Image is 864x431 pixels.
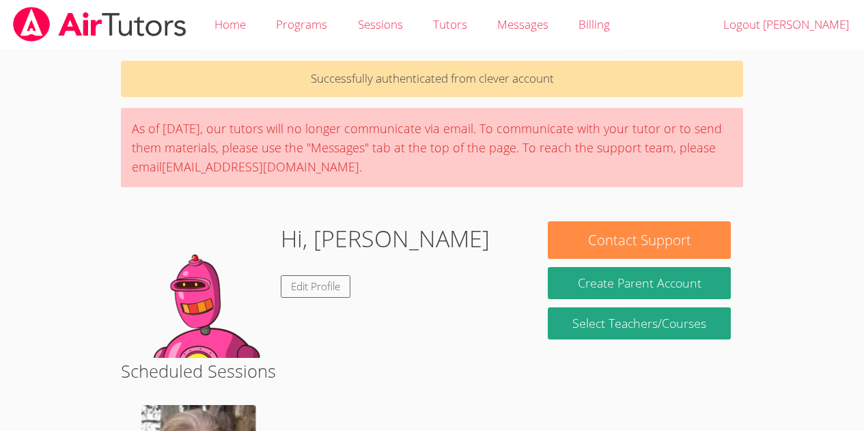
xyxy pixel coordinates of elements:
[548,221,730,259] button: Contact Support
[281,221,490,256] h1: Hi, [PERSON_NAME]
[121,358,743,384] h2: Scheduled Sessions
[133,221,270,358] img: default.png
[497,16,548,32] span: Messages
[121,61,743,97] p: Successfully authenticated from clever account
[548,267,730,299] button: Create Parent Account
[12,7,188,42] img: airtutors_banner-c4298cdbf04f3fff15de1276eac7730deb9818008684d7c2e4769d2f7ddbe033.png
[121,108,743,187] div: As of [DATE], our tutors will no longer communicate via email. To communicate with your tutor or ...
[548,307,730,339] a: Select Teachers/Courses
[281,275,350,298] a: Edit Profile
